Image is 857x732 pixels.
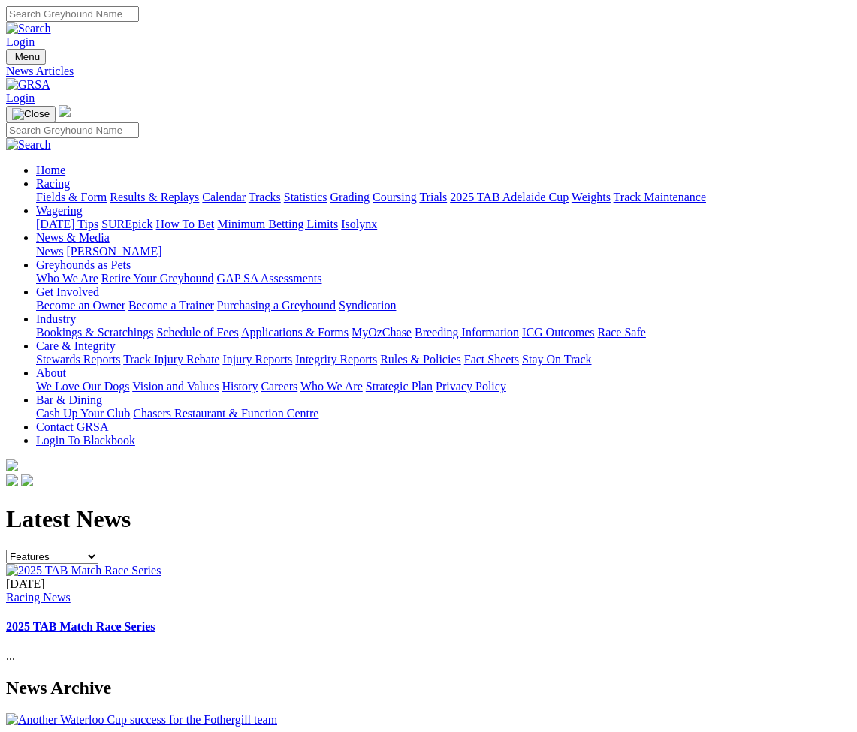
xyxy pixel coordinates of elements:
a: Coursing [373,191,417,203]
a: Login [6,35,35,48]
a: Track Injury Rebate [123,353,219,366]
a: History [222,380,258,393]
a: Isolynx [341,218,377,230]
a: Track Maintenance [614,191,706,203]
a: Syndication [339,299,396,312]
a: Care & Integrity [36,339,116,352]
a: We Love Our Dogs [36,380,129,393]
a: Bookings & Scratchings [36,326,153,339]
a: Vision and Values [132,380,219,393]
a: Become an Owner [36,299,125,312]
a: Cash Up Your Club [36,407,130,420]
a: Statistics [284,191,327,203]
a: News Articles [6,65,851,78]
a: Purchasing a Greyhound [217,299,336,312]
div: Greyhounds as Pets [36,272,851,285]
a: Bar & Dining [36,393,102,406]
a: Breeding Information [415,326,519,339]
a: 2025 TAB Match Race Series [6,620,155,633]
a: Chasers Restaurant & Function Centre [133,407,318,420]
a: Who We Are [36,272,98,285]
h1: Latest News [6,505,851,533]
img: Close [12,108,50,120]
a: [PERSON_NAME] [66,245,161,258]
img: Another Waterloo Cup success for the Fothergill team [6,713,277,727]
a: Privacy Policy [436,380,506,393]
a: Results & Replays [110,191,199,203]
a: About [36,366,66,379]
a: Become a Trainer [128,299,214,312]
button: Toggle navigation [6,49,46,65]
a: News [36,245,63,258]
a: Strategic Plan [366,380,433,393]
a: [DATE] Tips [36,218,98,230]
a: GAP SA Assessments [217,272,322,285]
a: Careers [261,380,297,393]
a: Schedule of Fees [156,326,238,339]
a: Minimum Betting Limits [217,218,338,230]
a: ICG Outcomes [522,326,594,339]
a: Grading [330,191,370,203]
a: MyOzChase [352,326,412,339]
div: Racing [36,191,851,204]
button: Toggle navigation [6,106,56,122]
a: Home [36,164,65,176]
img: Search [6,138,51,152]
a: Contact GRSA [36,420,108,433]
a: Integrity Reports [295,353,377,366]
div: News & Media [36,245,851,258]
a: Trials [419,191,447,203]
a: SUREpick [101,218,152,230]
img: twitter.svg [21,474,33,486]
img: Search [6,22,51,35]
a: How To Bet [156,218,215,230]
a: Who We Are [300,380,363,393]
a: Tracks [249,191,281,203]
a: News & Media [36,231,110,244]
a: Weights [572,191,611,203]
a: Stewards Reports [36,353,120,366]
img: 2025 TAB Match Race Series [6,564,161,577]
div: Care & Integrity [36,353,851,366]
a: Racing [36,177,70,190]
a: Applications & Forms [241,326,349,339]
h2: News Archive [6,678,851,698]
a: Fields & Form [36,191,107,203]
div: ... [6,577,851,664]
span: Menu [15,51,40,62]
div: Industry [36,326,851,339]
input: Search [6,122,139,138]
img: GRSA [6,78,50,92]
a: Greyhounds as Pets [36,258,131,271]
img: facebook.svg [6,474,18,486]
img: logo-grsa-white.png [59,105,71,117]
a: Fact Sheets [464,353,519,366]
a: Industry [36,312,76,325]
a: 2025 TAB Adelaide Cup [450,191,569,203]
a: Calendar [202,191,246,203]
a: Get Involved [36,285,99,298]
a: Wagering [36,204,83,217]
a: Injury Reports [222,353,292,366]
div: Wagering [36,218,851,231]
a: Race Safe [597,326,645,339]
div: Bar & Dining [36,407,851,420]
a: Racing News [6,591,71,604]
a: Stay On Track [522,353,591,366]
a: Rules & Policies [380,353,461,366]
a: Login [6,92,35,104]
a: Retire Your Greyhound [101,272,214,285]
div: About [36,380,851,393]
a: Login To Blackbook [36,434,135,447]
div: Get Involved [36,299,851,312]
input: Search [6,6,139,22]
span: [DATE] [6,577,45,590]
img: logo-grsa-white.png [6,459,18,471]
